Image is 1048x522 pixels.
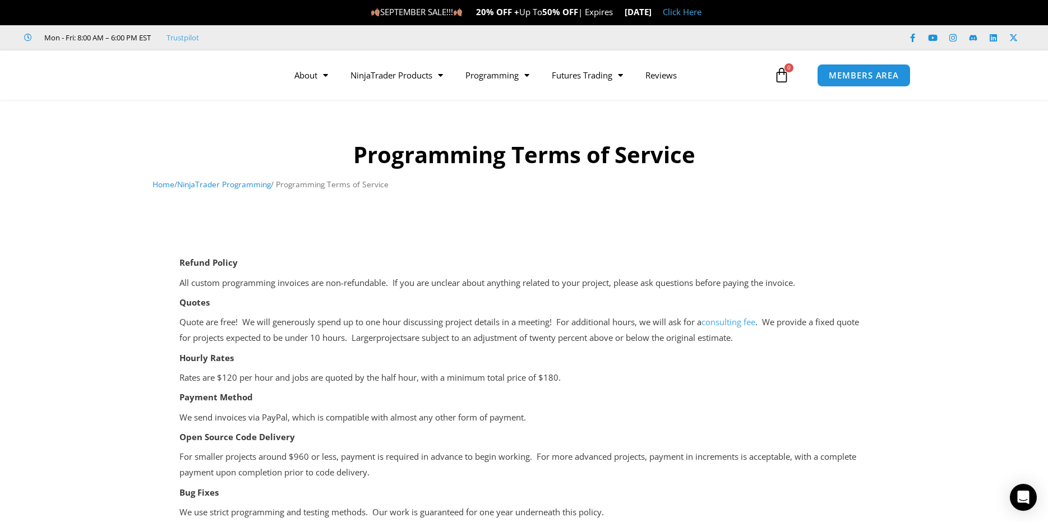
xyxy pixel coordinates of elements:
a: NinjaTrader Programming [177,179,271,190]
img: LogoAI | Affordable Indicators – NinjaTrader [122,55,243,95]
span: projects [376,332,407,343]
p: For smaller projects around $960 or less, payment is required in advance to begin working. For mo... [179,449,869,481]
a: MEMBERS AREA [817,64,911,87]
a: 0 [757,59,806,91]
img: 🍂 [454,8,462,16]
strong: Quotes [179,297,210,308]
p: We use strict programming and testing methods. Our work is guaranteed for one year underneath thi... [179,505,869,520]
a: Trustpilot [167,31,199,44]
strong: Open Source Code Delivery [179,431,295,442]
span: 0 [784,63,793,72]
a: NinjaTrader Products [339,62,454,88]
strong: Bug Fixes [179,487,219,498]
span: Mon - Fri: 8:00 AM – 6:00 PM EST [41,31,151,44]
p: All custom programming invoices are non-refundable. If you are unclear about anything related to ... [179,275,869,291]
strong: Hourly Rates [179,352,234,363]
a: consulting fee [701,316,755,327]
a: Home [153,179,174,190]
p: We send invoices via PayPal, which is compatible with almost any other form of payment. [179,410,869,426]
a: Programming [454,62,541,88]
img: 🍂 [371,8,380,16]
a: Click Here [663,6,701,17]
div: Open Intercom Messenger [1010,484,1037,511]
a: Reviews [634,62,688,88]
strong: [DATE] [625,6,652,17]
span: MEMBERS AREA [829,71,899,80]
strong: 50% OFF [542,6,578,17]
nav: Breadcrumb [153,177,895,192]
strong: 20% OFF + [476,6,519,17]
a: Futures Trading [541,62,634,88]
p: Quote are free! We will generously spend up to one hour discussing project details in a meeting! ... [179,315,869,346]
strong: Refund Policy [179,257,238,268]
img: ⌛ [613,8,622,16]
strong: Payment Method [179,391,253,403]
a: About [283,62,339,88]
p: Rates are $120 per hour and jobs are quoted by the half hour, with a minimum total price of $180. [179,370,869,386]
span: SEPTEMBER SALE!!! Up To | Expires [371,6,625,17]
h1: Programming Terms of Service [153,139,895,170]
nav: Menu [283,62,771,88]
